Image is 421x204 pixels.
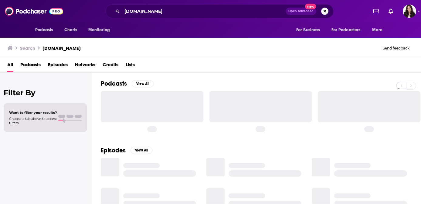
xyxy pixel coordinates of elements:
a: PodcastsView All [101,80,154,87]
img: User Profile [403,5,416,18]
a: Lists [126,60,135,72]
a: EpisodesView All [101,147,152,154]
h2: Podcasts [101,80,127,87]
span: For Podcasters [331,26,361,34]
a: Show notifications dropdown [386,6,396,16]
h3: [DOMAIN_NAME] [42,45,81,51]
h3: Search [20,45,35,51]
button: open menu [292,24,328,36]
span: For Business [296,26,320,34]
img: Podchaser - Follow, Share and Rate Podcasts [5,5,63,17]
input: Search podcasts, credits, & more... [122,6,286,16]
button: View All [132,80,154,87]
a: Show notifications dropdown [371,6,381,16]
span: Logged in as RebeccaShapiro [403,5,416,18]
button: open menu [328,24,369,36]
span: New [305,4,316,9]
a: Charts [60,24,81,36]
a: Podcasts [20,60,41,72]
button: View All [131,147,152,154]
span: Open Advanced [288,10,314,13]
button: Show profile menu [403,5,416,18]
a: Networks [75,60,95,72]
span: Monitoring [88,26,110,34]
button: open menu [84,24,118,36]
h2: Episodes [101,147,126,154]
a: Episodes [48,60,68,72]
span: Want to filter your results? [9,110,57,115]
a: Credits [103,60,118,72]
span: Charts [64,26,77,34]
span: Choose a tab above to access filters. [9,117,57,125]
button: open menu [31,24,61,36]
button: Send feedback [381,46,411,51]
span: Podcasts [35,26,53,34]
h2: Filter By [4,88,87,97]
button: Open AdvancedNew [286,8,316,15]
button: open menu [368,24,390,36]
span: More [372,26,382,34]
div: Search podcasts, credits, & more... [105,4,334,18]
a: All [7,60,13,72]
